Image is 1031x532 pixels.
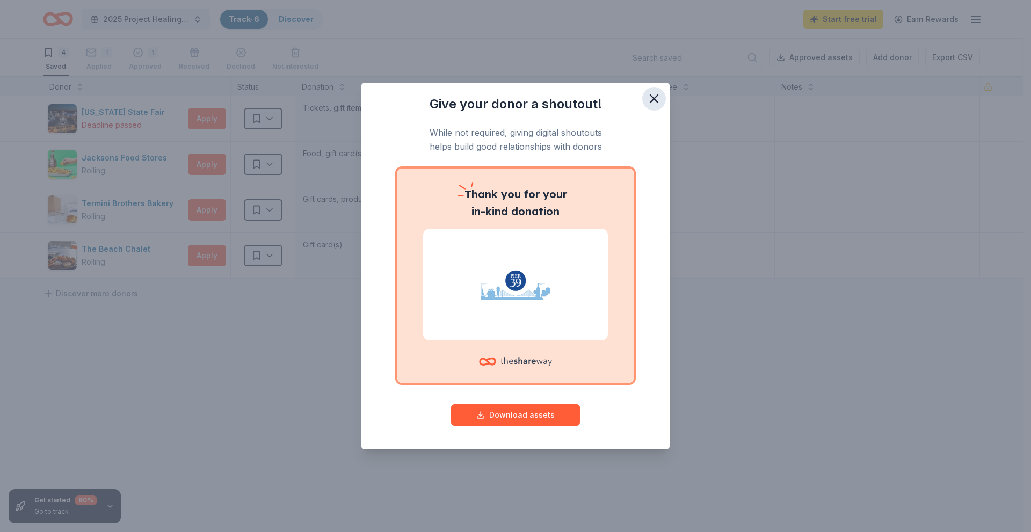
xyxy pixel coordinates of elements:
[423,186,608,220] p: you for your in-kind donation
[451,404,580,426] button: Download assets
[382,96,649,113] h3: Give your donor a shoutout!
[436,250,595,319] img: San Francisco Pier 39
[464,187,498,201] span: Thank
[382,126,649,154] p: While not required, giving digital shoutouts helps build good relationships with donors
